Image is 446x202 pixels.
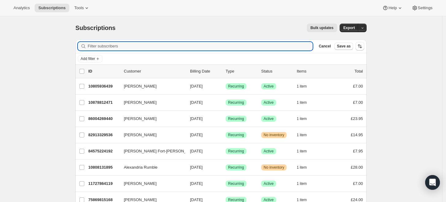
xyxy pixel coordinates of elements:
[228,181,244,186] span: Recurring
[124,116,157,122] span: [PERSON_NAME]
[297,100,307,105] span: 1 item
[10,4,33,12] button: Analytics
[190,165,203,170] span: [DATE]
[120,81,181,91] button: [PERSON_NAME]
[35,4,69,12] button: Subscriptions
[228,100,244,105] span: Recurring
[190,116,203,121] span: [DATE]
[120,146,181,156] button: [PERSON_NAME] Fort-[PERSON_NAME]
[353,84,363,88] span: £7.00
[190,149,203,153] span: [DATE]
[343,25,355,30] span: Export
[425,175,440,190] div: Open Intercom Messenger
[124,83,157,89] span: [PERSON_NAME]
[340,24,359,32] button: Export
[124,164,158,170] span: Alexandria Rumble
[297,114,314,123] button: 1 item
[353,149,363,153] span: £7.95
[190,100,203,105] span: [DATE]
[120,130,181,140] button: [PERSON_NAME]
[388,6,397,10] span: Help
[297,163,314,172] button: 1 item
[228,116,244,121] span: Recurring
[228,84,244,89] span: Recurring
[190,68,221,74] p: Billing Date
[124,148,199,154] span: [PERSON_NAME] Fort-[PERSON_NAME]
[88,148,119,154] p: 84575224192
[88,82,363,91] div: 10805936439[PERSON_NAME][DATE]SuccessRecurringSuccessActive1 item£7.00
[78,55,102,62] button: Add filter
[353,181,363,186] span: £7.00
[297,133,307,137] span: 1 item
[297,131,314,139] button: 1 item
[124,132,157,138] span: [PERSON_NAME]
[264,165,284,170] span: No inventory
[351,133,363,137] span: £14.95
[334,43,353,50] button: Save as
[88,68,363,74] div: IDCustomerBilling DateTypeStatusItemsTotal
[264,149,274,154] span: Active
[356,42,364,50] button: Sort the results
[88,116,119,122] p: 86004269440
[316,43,333,50] button: Cancel
[88,114,363,123] div: 86004269440[PERSON_NAME][DATE]SuccessRecurringSuccessActive1 item£23.95
[297,98,314,107] button: 1 item
[88,68,119,74] p: ID
[88,163,363,172] div: 10808131895Alexandria Rumble[DATE]SuccessRecurringWarningNo inventory1 item£28.00
[297,149,307,154] span: 1 item
[124,68,185,74] p: Customer
[190,197,203,202] span: [DATE]
[88,98,363,107] div: 10878812471[PERSON_NAME][DATE]SuccessRecurringSuccessActive1 item£7.00
[418,6,433,10] span: Settings
[297,147,314,155] button: 1 item
[297,179,314,188] button: 1 item
[351,165,363,170] span: £28.00
[297,82,314,91] button: 1 item
[264,133,284,137] span: No inventory
[120,98,181,107] button: [PERSON_NAME]
[124,99,157,106] span: [PERSON_NAME]
[351,197,363,202] span: £24.00
[38,6,66,10] span: Subscriptions
[297,181,307,186] span: 1 item
[120,114,181,124] button: [PERSON_NAME]
[88,131,363,139] div: 82913329536[PERSON_NAME][DATE]SuccessRecurringWarningNo inventory1 item£14.95
[297,165,307,170] span: 1 item
[226,68,256,74] div: Type
[88,83,119,89] p: 10805936439
[13,6,30,10] span: Analytics
[297,116,307,121] span: 1 item
[355,68,363,74] p: Total
[351,116,363,121] span: £23.95
[311,25,334,30] span: Bulk updates
[88,42,313,50] input: Filter subscribers
[264,116,274,121] span: Active
[353,100,363,105] span: £7.00
[228,165,244,170] span: Recurring
[124,181,157,187] span: [PERSON_NAME]
[307,24,337,32] button: Bulk updates
[88,181,119,187] p: 11727864119
[71,4,93,12] button: Tools
[264,100,274,105] span: Active
[337,44,351,49] span: Save as
[264,181,274,186] span: Active
[88,132,119,138] p: 82913329536
[297,84,307,89] span: 1 item
[319,44,331,49] span: Cancel
[88,179,363,188] div: 11727864119[PERSON_NAME][DATE]SuccessRecurringSuccessActive1 item£7.00
[190,133,203,137] span: [DATE]
[228,149,244,154] span: Recurring
[297,68,327,74] div: Items
[120,179,181,189] button: [PERSON_NAME]
[75,24,116,31] span: Subscriptions
[190,84,203,88] span: [DATE]
[264,84,274,89] span: Active
[261,68,292,74] p: Status
[88,99,119,106] p: 10878812471
[81,56,95,61] span: Add filter
[228,133,244,137] span: Recurring
[408,4,436,12] button: Settings
[88,164,119,170] p: 10808131895
[88,147,363,155] div: 84575224192[PERSON_NAME] Fort-[PERSON_NAME][DATE]SuccessRecurringSuccessActive1 item£7.95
